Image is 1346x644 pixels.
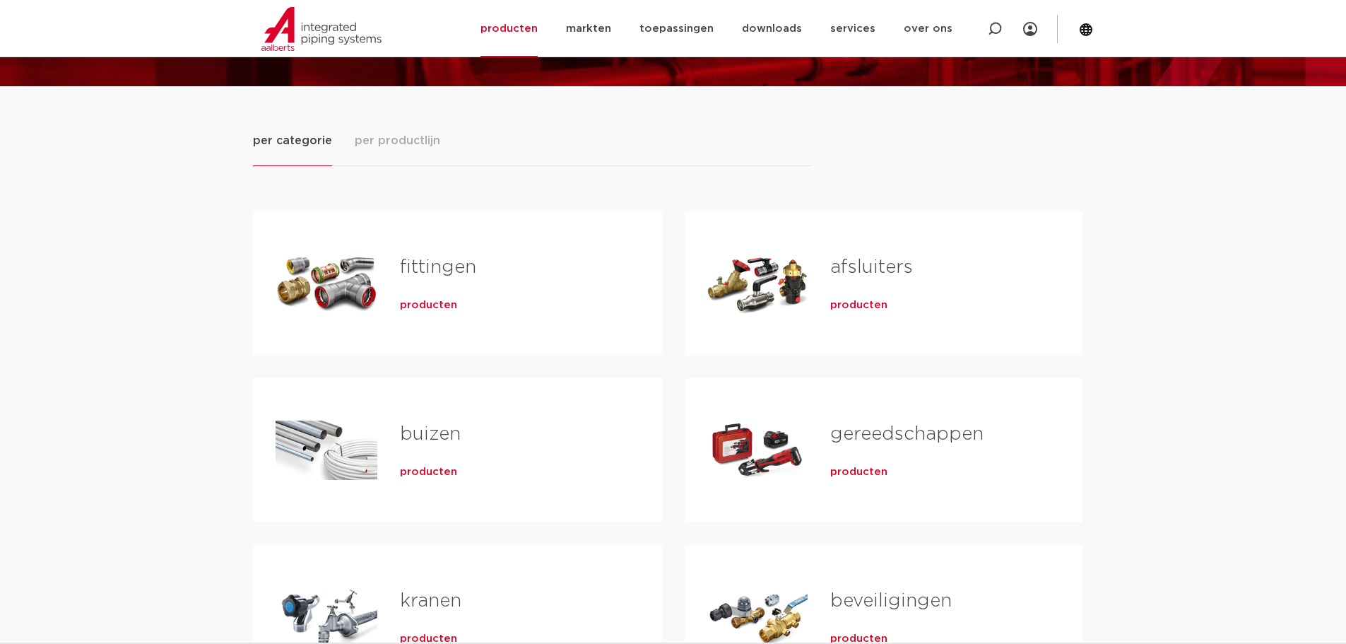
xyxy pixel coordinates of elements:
[400,592,461,610] a: kranen
[253,132,332,149] span: per categorie
[400,465,457,479] a: producten
[830,425,984,443] a: gereedschappen
[830,258,913,276] a: afsluiters
[400,258,476,276] a: fittingen
[355,132,440,149] span: per productlijn
[830,465,887,479] a: producten
[830,592,952,610] a: beveiligingen
[400,425,461,443] a: buizen
[830,298,887,312] a: producten
[400,298,457,312] a: producten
